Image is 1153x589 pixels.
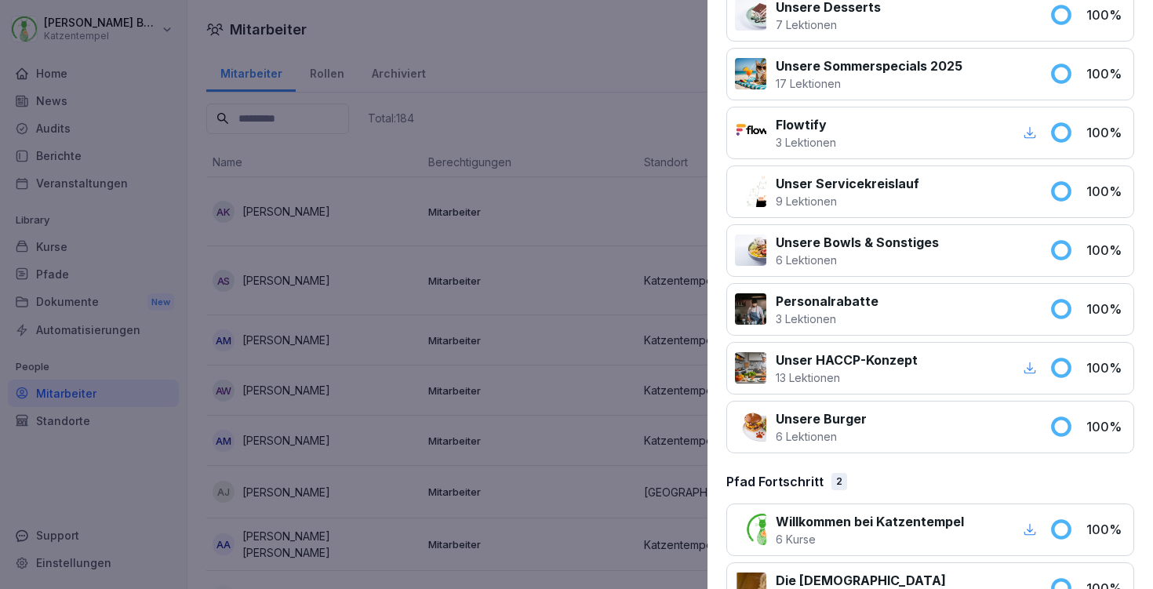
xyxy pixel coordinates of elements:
[776,531,964,547] p: 6 Kurse
[776,56,962,75] p: Unsere Sommerspecials 2025
[776,174,919,193] p: Unser Servicekreislauf
[776,252,939,268] p: 6 Lektionen
[1086,300,1126,318] p: 100 %
[1086,417,1126,436] p: 100 %
[776,369,918,386] p: 13 Lektionen
[776,512,964,531] p: Willkommen bei Katzentempel
[776,16,881,33] p: 7 Lektionen
[1086,520,1126,539] p: 100 %
[776,193,919,209] p: 9 Lektionen
[1086,5,1126,24] p: 100 %
[1086,64,1126,83] p: 100 %
[726,472,824,491] p: Pfad Fortschritt
[1086,182,1126,201] p: 100 %
[776,311,878,327] p: 3 Lektionen
[1086,241,1126,260] p: 100 %
[776,75,962,92] p: 17 Lektionen
[831,473,847,490] div: 2
[776,409,867,428] p: Unsere Burger
[776,292,878,311] p: Personalrabatte
[1086,123,1126,142] p: 100 %
[776,428,867,445] p: 6 Lektionen
[776,134,836,151] p: 3 Lektionen
[1086,358,1126,377] p: 100 %
[776,233,939,252] p: Unsere Bowls & Sonstiges
[776,115,836,134] p: Flowtify
[776,351,918,369] p: Unser HACCP-Konzept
